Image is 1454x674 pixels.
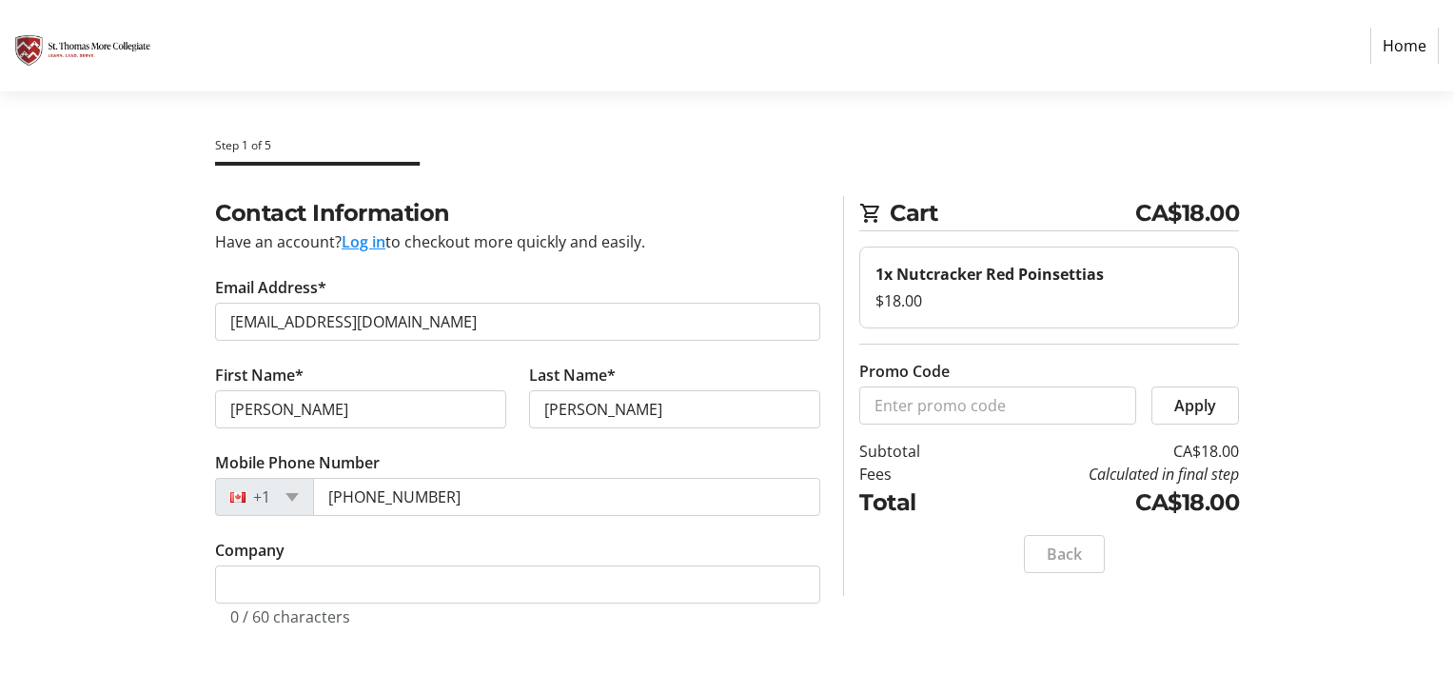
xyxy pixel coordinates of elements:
[215,364,304,387] label: First Name*
[215,276,326,299] label: Email Address*
[859,463,969,486] td: Fees
[15,8,150,84] img: St. Thomas More Collegiate #2's Logo
[859,360,950,383] label: Promo Code
[969,486,1239,520] td: CA$18.00
[859,440,969,463] td: Subtotal
[215,230,820,253] div: Have an account? to checkout more quickly and easily.
[230,606,350,627] tr-character-limit: 0 / 60 characters
[1370,28,1439,64] a: Home
[342,230,385,253] button: Log in
[859,387,1136,425] input: Enter promo code
[313,478,820,516] input: (506) 234-5678
[875,264,1104,285] strong: 1x Nutcracker Red Poinsettias
[1174,394,1216,417] span: Apply
[890,196,1135,230] span: Cart
[859,486,969,520] td: Total
[969,440,1239,463] td: CA$18.00
[529,364,616,387] label: Last Name*
[215,137,1239,154] div: Step 1 of 5
[215,196,820,230] h2: Contact Information
[875,289,1223,312] div: $18.00
[969,463,1239,486] td: Calculated in final step
[215,539,285,562] label: Company
[1135,196,1239,230] span: CA$18.00
[1151,387,1239,425] button: Apply
[215,451,380,474] label: Mobile Phone Number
